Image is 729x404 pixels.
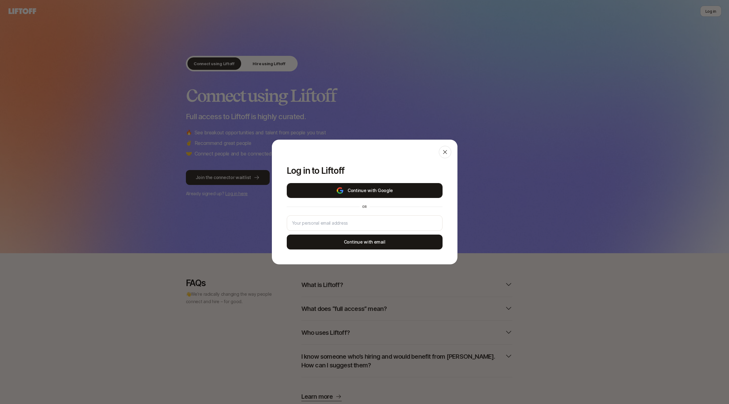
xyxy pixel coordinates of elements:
[360,204,370,209] div: or
[287,235,443,249] button: Continue with email
[287,166,443,176] p: Log in to Liftoff
[292,219,437,227] input: Your personal email address
[287,183,443,198] button: Continue with Google
[336,187,344,194] img: google-logo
